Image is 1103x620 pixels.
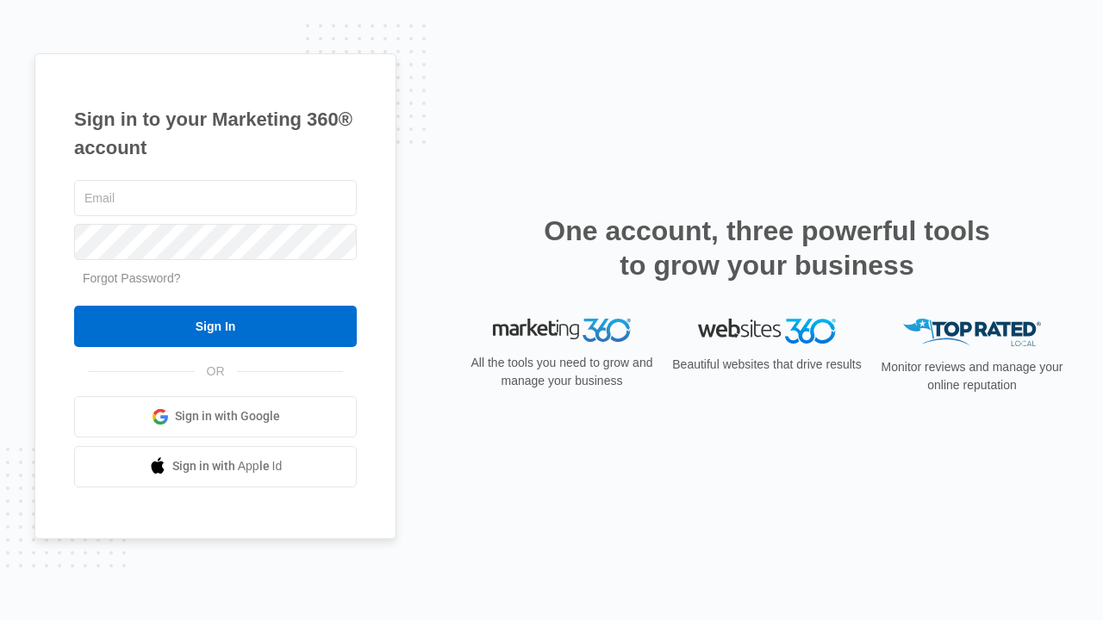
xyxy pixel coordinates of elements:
[539,214,995,282] h2: One account, three powerful tools to grow your business
[83,271,181,285] a: Forgot Password?
[195,363,237,381] span: OR
[74,306,357,347] input: Sign In
[493,319,631,343] img: Marketing 360
[172,457,283,475] span: Sign in with Apple Id
[903,319,1041,347] img: Top Rated Local
[465,354,658,390] p: All the tools you need to grow and manage your business
[876,358,1069,394] p: Monitor reviews and manage your online reputation
[670,356,863,374] p: Beautiful websites that drive results
[74,446,357,487] a: Sign in with Apple Id
[698,319,836,344] img: Websites 360
[175,407,280,425] span: Sign in with Google
[74,180,357,216] input: Email
[74,396,357,437] a: Sign in with Google
[74,105,357,162] h1: Sign in to your Marketing 360® account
